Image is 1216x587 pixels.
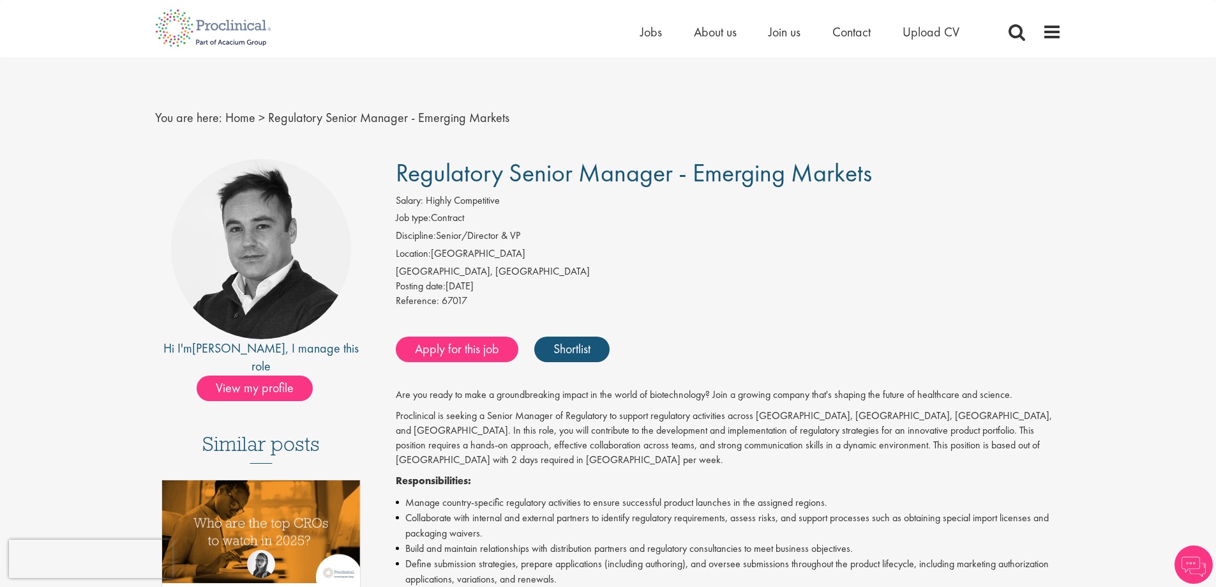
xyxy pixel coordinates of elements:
[202,433,320,464] h3: Similar posts
[396,388,1062,402] p: Are you ready to make a groundbreaking impact in the world of biotechnology? Join a growing compa...
[396,409,1062,467] p: Proclinical is seeking a Senior Manager of Regulatory to support regulatory activities across [GE...
[396,264,1062,279] div: [GEOGRAPHIC_DATA], [GEOGRAPHIC_DATA]
[534,337,610,362] a: Shortlist
[259,109,265,126] span: >
[396,510,1062,541] li: Collaborate with internal and external partners to identify regulatory requirements, assess risks...
[155,339,368,376] div: Hi I'm , I manage this role
[162,480,361,583] img: Top 10 CROs 2025 | Proclinical
[396,541,1062,556] li: Build and maintain relationships with distribution partners and regulatory consultancies to meet ...
[396,247,1062,264] li: [GEOGRAPHIC_DATA]
[396,211,431,225] label: Job type:
[268,109,509,126] span: Regulatory Senior Manager - Emerging Markets
[396,247,431,261] label: Location:
[396,156,872,189] span: Regulatory Senior Manager - Emerging Markets
[396,194,423,208] label: Salary:
[155,109,222,126] span: You are here:
[1175,545,1213,584] img: Chatbot
[9,540,172,578] iframe: reCAPTCHA
[225,109,255,126] a: breadcrumb link
[694,24,737,40] a: About us
[247,550,275,578] img: Theodora Savlovschi - Wicks
[396,294,439,309] label: Reference:
[640,24,662,40] a: Jobs
[769,24,800,40] a: Join us
[442,294,467,307] span: 67017
[197,378,326,395] a: View my profile
[396,279,446,293] span: Posting date:
[396,495,1062,510] li: Manage country-specific regulatory activities to ensure successful product launches in the assign...
[396,229,1062,247] li: Senior/Director & VP
[903,24,959,40] a: Upload CV
[171,159,351,339] img: imeage of recruiter Peter Duvall
[396,556,1062,587] li: Define submission strategies, prepare applications (including authoring), and oversee submissions...
[396,229,436,243] label: Discipline:
[192,340,285,356] a: [PERSON_NAME]
[832,24,871,40] a: Contact
[426,194,500,207] span: Highly Competitive
[197,376,313,401] span: View my profile
[396,279,1062,294] div: [DATE]
[396,474,471,487] strong: Responsibilities:
[396,337,518,362] a: Apply for this job
[396,211,1062,229] li: Contract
